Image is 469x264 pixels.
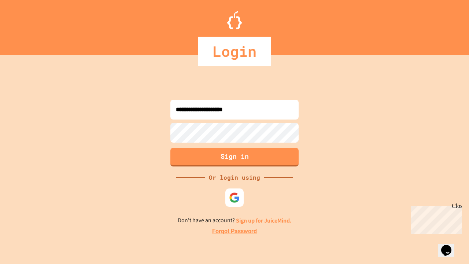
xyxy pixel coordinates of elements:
div: Chat with us now!Close [3,3,51,47]
a: Sign up for JuiceMind. [236,217,292,224]
button: Sign in [170,148,299,166]
p: Don't have an account? [178,216,292,225]
img: Logo.svg [227,11,242,29]
iframe: chat widget [408,203,462,234]
div: Or login using [205,173,264,182]
a: Forgot Password [212,227,257,236]
div: Login [198,37,271,66]
img: google-icon.svg [229,192,240,203]
iframe: chat widget [438,235,462,257]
